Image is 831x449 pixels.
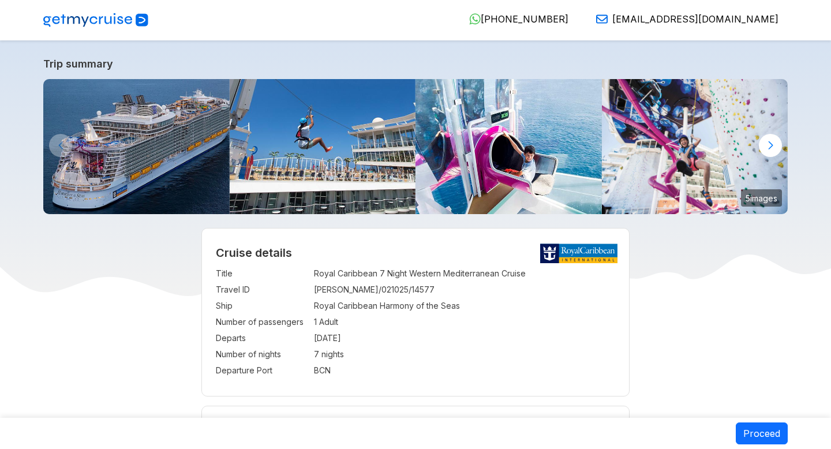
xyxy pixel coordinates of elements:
[43,79,230,214] img: harmony-aerial-shot.jpg
[308,346,314,362] td: :
[308,362,314,379] td: :
[308,282,314,298] td: :
[469,13,481,25] img: WhatsApp
[314,282,616,298] td: [PERSON_NAME]/021025/14577
[602,79,788,214] img: harmony-rockwall-rock-climbing-girl.jpg
[43,58,788,70] a: Trip summary
[308,298,314,314] td: :
[216,346,308,362] td: Number of nights
[314,362,616,379] td: BCN
[216,298,308,314] td: Ship
[230,79,416,214] img: zip-line-woman-day-activity-horizontal.jpg
[216,246,616,260] h2: Cruise details
[216,314,308,330] td: Number of passengers
[481,13,568,25] span: [PHONE_NUMBER]
[736,422,788,444] button: Proceed
[612,13,778,25] span: [EMAIL_ADDRESS][DOMAIN_NAME]
[314,330,616,346] td: [DATE]
[308,265,314,282] td: :
[314,265,616,282] td: Royal Caribbean 7 Night Western Mediterranean Cruise
[308,330,314,346] td: :
[415,79,602,214] img: kid-starting-the-ultimate-abyss-slide-ride.jpg
[587,13,778,25] a: [EMAIL_ADDRESS][DOMAIN_NAME]
[596,13,608,25] img: Email
[308,314,314,330] td: :
[216,265,308,282] td: Title
[314,298,616,314] td: Royal Caribbean Harmony of the Seas
[460,13,568,25] a: [PHONE_NUMBER]
[741,189,782,207] small: 5 images
[216,362,308,379] td: Departure Port
[216,282,308,298] td: Travel ID
[314,346,616,362] td: 7 nights
[314,314,616,330] td: 1 Adult
[216,330,308,346] td: Departs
